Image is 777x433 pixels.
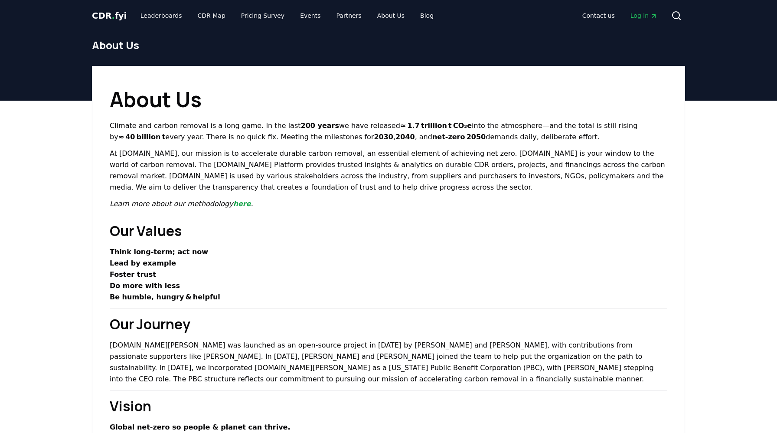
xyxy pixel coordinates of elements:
strong: 2030 [374,133,393,141]
strong: net‑zero 2050 [432,133,486,141]
a: Log in [624,8,664,23]
nav: Main [134,8,441,23]
h1: About Us [92,38,685,52]
a: Contact us [575,8,622,23]
h1: About Us [110,84,667,115]
h2: Our Journey [110,314,667,335]
a: Pricing Survey [234,8,291,23]
span: Log in [630,11,657,20]
a: here [233,200,251,208]
a: Events [293,8,327,23]
p: [DOMAIN_NAME][PERSON_NAME] was launched as an open-source project in [DATE] by [PERSON_NAME] and ... [110,340,667,385]
a: Leaderboards [134,8,189,23]
span: . [112,10,115,21]
strong: ≈ 40 billion t [118,133,166,141]
strong: Foster trust [110,270,156,279]
strong: Lead by example [110,259,176,267]
span: CDR fyi [92,10,127,21]
strong: 200 years [301,121,339,130]
strong: 2040 [395,133,415,141]
p: At [DOMAIN_NAME], our mission is to accelerate durable carbon removal, an essential element of ac... [110,148,667,193]
a: About Us [370,8,411,23]
a: Blog [413,8,441,23]
strong: ≈ 1.7 trillion t CO₂e [400,121,472,130]
strong: Do more with less [110,282,180,290]
p: Climate and carbon removal is a long game. In the last we have released into the atmosphere—and t... [110,120,667,143]
strong: Global net‑zero so people & planet can thrive. [110,423,291,431]
h2: Our Values [110,220,667,241]
nav: Main [575,8,664,23]
h2: Vision [110,396,667,417]
em: Learn more about our methodology . [110,200,253,208]
strong: Be humble, hungry & helpful [110,293,220,301]
a: CDR Map [191,8,232,23]
a: CDR.fyi [92,10,127,22]
strong: Think long‑term; act now [110,248,208,256]
a: Partners [330,8,369,23]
